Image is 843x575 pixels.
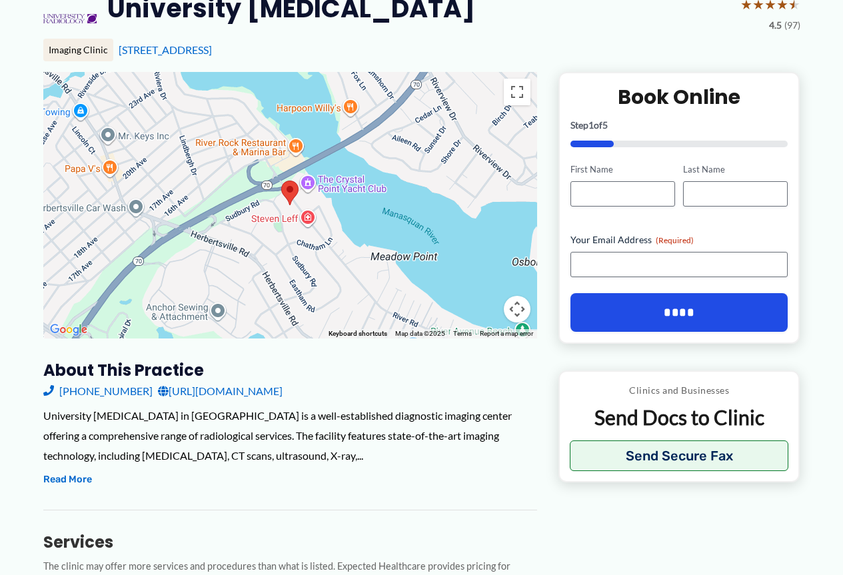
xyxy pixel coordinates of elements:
label: First Name [570,163,675,176]
span: 5 [602,119,608,131]
h3: About this practice [43,360,537,380]
a: [PHONE_NUMBER] [43,381,153,401]
span: (97) [784,17,800,34]
span: Map data ©2025 [395,330,445,337]
label: Your Email Address [570,233,788,247]
button: Map camera controls [504,296,530,322]
h2: Book Online [570,84,788,110]
p: Clinics and Businesses [570,382,789,399]
button: Toggle fullscreen view [504,79,530,105]
p: Step of [570,121,788,130]
a: [STREET_ADDRESS] [119,43,212,56]
span: (Required) [656,235,694,245]
img: Google [47,321,91,338]
h3: Services [43,532,537,552]
button: Read More [43,472,92,488]
a: [URL][DOMAIN_NAME] [158,381,283,401]
span: 1 [588,119,594,131]
a: Report a map error [480,330,533,337]
a: Terms [453,330,472,337]
button: Send Secure Fax [570,440,789,471]
label: Last Name [683,163,788,176]
p: Send Docs to Clinic [570,404,789,430]
span: 4.5 [769,17,782,34]
div: Imaging Clinic [43,39,113,61]
button: Keyboard shortcuts [329,329,387,338]
a: Open this area in Google Maps (opens a new window) [47,321,91,338]
div: University [MEDICAL_DATA] in [GEOGRAPHIC_DATA] is a well-established diagnostic imaging center of... [43,406,537,465]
